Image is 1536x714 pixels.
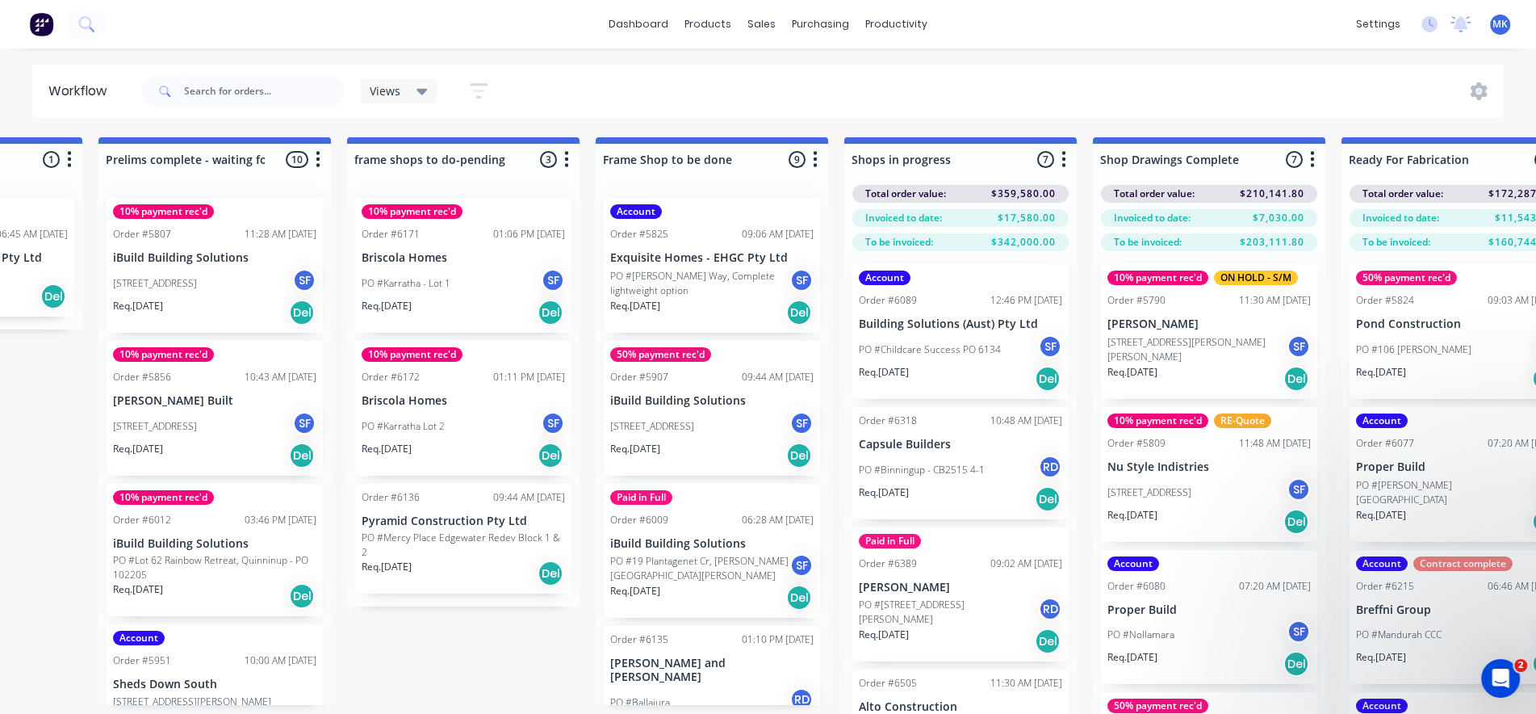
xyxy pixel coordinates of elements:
[742,513,814,527] div: 06:28 AM [DATE]
[859,271,910,285] div: Account
[789,687,814,712] div: RD
[362,227,420,241] div: Order #6171
[1356,579,1414,594] div: Order #6215
[610,394,814,408] p: iBuild Building Solutions
[1239,579,1311,594] div: 07:20 AM [DATE]
[990,414,1062,428] div: 10:48 AM [DATE]
[292,411,316,435] div: SF
[362,490,420,505] div: Order #6136
[362,347,462,362] div: 10% payment rec'd
[1107,556,1159,571] div: Account
[1356,556,1408,571] div: Account
[30,73,246,104] div: Take a look around, and if you have any questions just let us know.
[859,438,1062,451] p: Capsule Builders
[292,268,316,292] div: SF
[113,204,214,219] div: 10% payment rec'd
[610,299,660,313] p: Req. [DATE]
[1283,509,1309,535] div: Del
[1240,187,1304,201] span: $210,141.80
[859,317,1062,331] p: Building Solutions (Aust) Pty Ltd
[1107,628,1174,642] p: PO #Nollamara
[1356,436,1414,451] div: Order #6077
[610,554,789,583] p: PO #19 Plantagenet Cr, [PERSON_NAME][GEOGRAPHIC_DATA][PERSON_NAME]
[1481,659,1520,698] iframe: Intercom live chat
[610,442,660,456] p: Req. [DATE]
[245,653,316,668] div: 10:00 AM [DATE]
[1356,414,1408,428] div: Account
[857,12,935,36] div: productivity
[786,585,812,611] div: Del
[859,676,917,691] div: Order #6505
[362,299,412,313] p: Req. [DATE]
[1253,211,1304,225] span: $7,030.00
[859,414,917,428] div: Order #6318
[739,12,784,36] div: sales
[493,227,565,241] div: 01:06 PM [DATE]
[113,553,316,582] p: PO #Lot 62 Rainbow Retreat, Quinninup - PO 102205
[362,514,565,528] p: Pyramid Construction Pty Ltd
[1114,235,1182,250] span: To be invoiced:
[610,584,660,598] p: Req. [DATE]
[1356,365,1406,380] p: Req. [DATE]
[990,556,1062,571] div: 09:02 AM [DATE]
[113,347,214,362] div: 10% payment rec'd
[1362,187,1443,201] span: Total order value:
[362,276,450,291] p: PO #Karratha - Lot 1
[362,370,420,384] div: Order #6172
[1287,477,1311,502] div: SF
[1114,211,1191,225] span: Invoiced to date:
[107,341,323,476] div: 10% payment rec'dOrder #585610:43 AM [DATE][PERSON_NAME] Built[STREET_ADDRESS]SFReq.[DATE]Del
[1362,235,1430,250] span: To be invoiced:
[493,490,565,505] div: 09:44 AM [DATE]
[859,628,909,642] p: Req. [DATE]
[289,300,315,325] div: Del
[859,598,1038,627] p: PO #[STREET_ADDRESS][PERSON_NAME]
[784,12,857,36] div: purchasing
[604,198,820,333] div: AccountOrder #582509:06 AM [DATE]Exquisite Homes - EHGC Pty LtdPO #[PERSON_NAME] Way, Complete li...
[30,25,246,41] div: Hey [PERSON_NAME] 👋
[538,561,563,586] div: Del
[601,12,676,36] a: dashboard
[1107,436,1166,451] div: Order #5809
[1356,342,1471,357] p: PO #106 [PERSON_NAME]
[1492,17,1508,31] span: MK
[610,537,814,551] p: iBuild Building Solutions
[610,347,711,362] div: 50% payment rec'd
[1035,628,1061,654] div: Del
[1107,508,1157,523] p: Req. [DATE]
[610,657,814,684] p: [PERSON_NAME] and [PERSON_NAME]
[1283,366,1309,392] div: Del
[859,463,985,477] p: PO #Binningup - CB2515 4-1
[289,443,315,468] div: Del
[113,227,171,241] div: Order #5807
[1283,651,1309,677] div: Del
[362,442,412,456] p: Req. [DATE]
[113,490,214,505] div: 10% payment rec'd
[859,342,1001,357] p: PO #Childcare Success PO 6134
[1239,293,1311,308] div: 11:30 AM [DATE]
[113,537,316,551] p: iBuild Building Solutions
[1107,335,1287,364] p: [STREET_ADDRESS][PERSON_NAME][PERSON_NAME]
[1348,12,1408,36] div: settings
[610,227,668,241] div: Order #5825
[865,211,942,225] span: Invoiced to date:
[362,251,565,265] p: Briscola Homes
[1101,550,1317,685] div: AccountOrder #608007:20 AM [DATE]Proper BuildPO #NollamaraSFReq.[DATE]Del
[370,82,400,99] span: Views
[184,75,344,107] input: Search for orders...
[1214,271,1298,285] div: ON HOLD - S/M
[610,269,789,298] p: PO #[PERSON_NAME] Way, Complete lightweight option
[610,419,694,434] p: [STREET_ADDRESS]
[538,300,563,325] div: Del
[113,251,316,265] p: iBuild Building Solutions
[991,235,1056,250] span: $342,000.00
[113,299,163,313] p: Req. [DATE]
[541,411,565,435] div: SF
[1356,293,1414,308] div: Order #5824
[852,527,1069,662] div: Paid in FullOrder #638909:02 AM [DATE][PERSON_NAME]PO #[STREET_ADDRESS][PERSON_NAME]RDReq.[DATE]Del
[245,227,316,241] div: 11:28 AM [DATE]
[789,268,814,292] div: SF
[1101,407,1317,542] div: 10% payment rec'dRE-QuoteOrder #580911:48 AM [DATE]Nu Style Indistries[STREET_ADDRESS]SFReq.[DATE...
[113,513,171,527] div: Order #6012
[610,251,814,265] p: Exquisite Homes - EHGC Pty Ltd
